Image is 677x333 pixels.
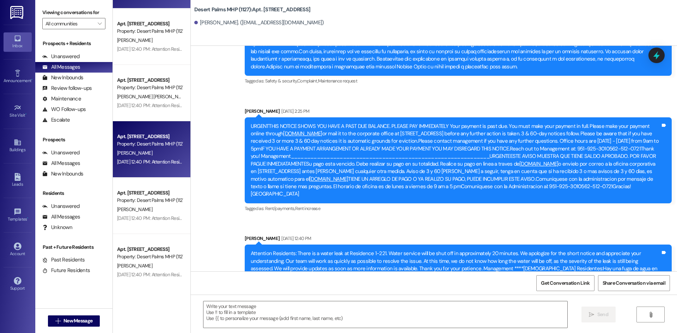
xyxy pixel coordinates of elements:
div: Apt. [STREET_ADDRESS] [117,20,182,27]
button: Share Conversation via email [598,275,670,291]
div: Unknown [42,224,72,231]
div: Unanswered [42,203,80,210]
span: Maintenance request [318,78,358,84]
i:  [55,318,61,324]
a: Support [4,275,32,294]
button: Get Conversation Link [536,275,594,291]
div: Past + Future Residents [35,243,112,251]
span: • [31,77,32,82]
div: Future Residents [42,267,90,274]
span: Safety & security , [265,78,297,84]
div: Prospects + Residents [35,40,112,47]
span: • [25,112,26,117]
div: [DATE] 12:40 PM [280,235,311,242]
span: [PERSON_NAME] [117,206,152,212]
button: Send [581,307,616,322]
div: Property: Desert Palms MHP (1127) [117,84,182,91]
a: Account [4,240,32,259]
div: Residents [35,190,112,197]
div: Review follow-ups [42,85,92,92]
span: [PERSON_NAME] [117,150,152,156]
div: URGENTTHIS NOTICE SHOWS YOU HAVE A PAST DUE BALANCE. PLEASE PAY IMMEDIATELY Your payment is past ... [251,123,660,198]
div: Apt. [STREET_ADDRESS] [117,76,182,84]
div: All Messages [42,160,80,167]
div: New Inbounds [42,170,83,178]
a: Buildings [4,136,32,155]
div: All Messages [42,213,80,221]
i:  [98,21,102,26]
div: [PERSON_NAME]. ([EMAIL_ADDRESS][DOMAIN_NAME]) [194,19,324,26]
span: Get Conversation Link [541,279,590,287]
div: WO Follow-ups [42,106,86,113]
div: Tagged as: [245,203,672,214]
i:  [648,312,653,317]
div: Prospects [35,136,112,143]
img: ResiDesk Logo [10,6,25,19]
span: Send [597,311,608,318]
span: • [27,216,28,221]
span: Complaint , [297,78,318,84]
i:  [589,312,594,317]
a: [DOMAIN_NAME] [519,160,558,167]
button: New Message [48,315,100,327]
div: All Messages [42,63,80,71]
span: [PERSON_NAME] [117,37,152,43]
div: [DATE] 2:25 PM [280,107,309,115]
div: [PERSON_NAME] [245,107,672,117]
a: Site Visit • [4,102,32,121]
a: [DOMAIN_NAME] [309,175,348,183]
div: Unanswered [42,53,80,60]
div: Escalate [42,116,70,124]
div: [PERSON_NAME] [245,235,672,245]
span: Rent increase [295,205,321,211]
span: New Message [63,317,92,325]
div: New Inbounds [42,74,83,81]
input: All communities [45,18,94,29]
div: Past Residents [42,256,85,264]
div: Apt. [STREET_ADDRESS] [117,133,182,140]
div: Maintenance [42,95,81,103]
span: Rent/payments , [265,205,295,211]
span: [PERSON_NAME] [117,263,152,269]
b: Desert Palms MHP (1127): Apt. [STREET_ADDRESS] [194,6,310,13]
div: Property: Desert Palms MHP (1127) [117,27,182,35]
span: [PERSON_NAME] [PERSON_NAME] [117,93,189,100]
div: Apt. [STREET_ADDRESS] [117,246,182,253]
a: [DOMAIN_NAME] [283,130,322,137]
span: Share Conversation via email [603,279,665,287]
div: Property: Desert Palms MHP (1127) [117,253,182,260]
div: Unanswered [42,149,80,156]
div: Tagged as: [245,76,672,86]
div: Attention Residents: There is a water leak at Residence 1-221. Water service will be shut off in ... [251,250,660,295]
label: Viewing conversations for [42,7,105,18]
a: Templates • [4,206,32,225]
div: Property: Desert Palms MHP (1127) [117,197,182,204]
a: Inbox [4,32,32,51]
div: Apt. [STREET_ADDRESS] [117,189,182,197]
div: Property: Desert Palms MHP (1127) [117,140,182,148]
a: Leads [4,171,32,190]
